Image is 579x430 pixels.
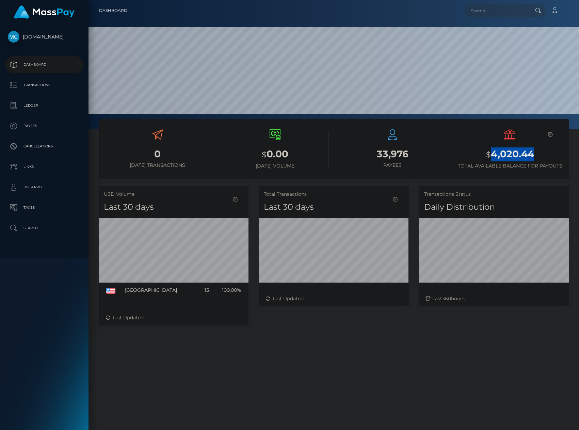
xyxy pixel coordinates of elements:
[99,3,127,18] a: Dashboard
[5,97,83,114] a: Ledger
[456,147,564,161] h3: 4,020.44
[8,31,19,43] img: McLuck.com
[266,295,402,302] div: Just Updated
[5,56,83,73] a: Dashboard
[5,138,83,155] a: Cancellations
[262,150,267,159] small: $
[8,223,81,233] p: Search
[424,201,564,213] h4: Daily Distribution
[14,5,75,19] img: MassPay Logo
[221,147,328,161] h3: 0.00
[5,77,83,94] a: Transactions
[104,162,211,168] h6: [DATE] Transactions
[442,296,451,302] span: 360
[465,4,529,17] input: Search...
[106,314,242,321] div: Just Updated
[5,179,83,196] a: User Profile
[211,283,243,298] td: 100.00%
[199,283,211,298] td: 15
[5,34,83,40] span: [DOMAIN_NAME]
[5,117,83,134] a: Payees
[221,163,328,169] h6: [DATE] Volume
[8,121,81,131] p: Payees
[5,199,83,216] a: Taxes
[8,80,81,90] p: Transactions
[104,201,243,213] h4: Last 30 days
[8,162,81,172] p: Links
[8,141,81,152] p: Cancellations
[5,158,83,175] a: Links
[8,203,81,213] p: Taxes
[426,295,562,302] div: Last hours
[106,288,115,294] img: US.png
[8,60,81,70] p: Dashboard
[264,201,403,213] h4: Last 30 days
[339,147,446,161] h3: 33,976
[424,191,564,198] h5: Transactions Status
[339,162,446,168] h6: Payees
[104,147,211,161] h3: 0
[5,220,83,237] a: Search
[123,283,199,298] td: [GEOGRAPHIC_DATA]
[456,163,564,169] h6: Total Available Balance for Payouts
[8,100,81,111] p: Ledger
[8,182,81,192] p: User Profile
[264,191,403,198] h5: Total Transactions
[104,191,243,198] h5: USD Volume
[486,150,491,159] small: $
